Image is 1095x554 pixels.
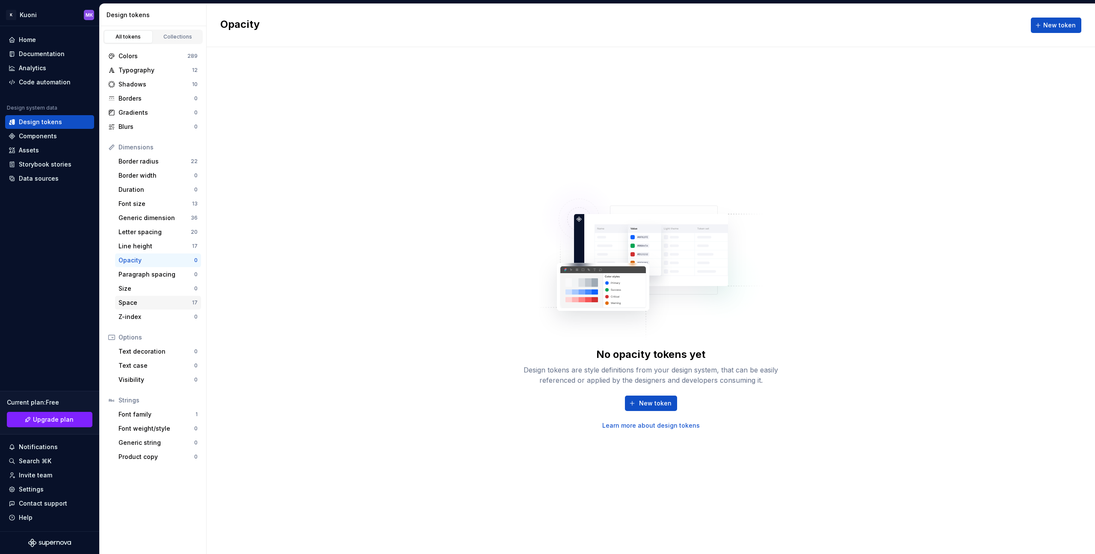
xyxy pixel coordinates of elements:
a: Generic string0 [115,436,201,450]
a: Documentation [5,47,94,61]
a: Settings [5,483,94,496]
div: 17 [192,243,198,250]
div: 0 [194,376,198,383]
div: Line height [118,242,192,250]
a: Shadows10 [105,77,201,91]
a: Invite team [5,468,94,482]
div: Storybook stories [19,160,71,169]
div: Paragraph spacing [118,270,194,279]
button: Notifications [5,440,94,454]
div: Home [19,36,36,44]
span: New token [1043,21,1076,30]
a: Product copy0 [115,450,201,464]
button: KKuoniMK [2,6,98,24]
div: Blurs [118,122,194,131]
div: Design tokens [19,118,62,126]
a: Duration0 [115,183,201,197]
div: Code automation [19,78,71,86]
div: Settings [19,485,44,494]
div: Border width [118,171,194,180]
div: Colors [118,52,187,60]
a: Visibility0 [115,373,201,387]
div: 0 [194,453,198,460]
div: Design tokens are style definitions from your design system, that can be easily referenced or app... [514,365,788,385]
a: Text decoration0 [115,345,201,358]
div: 0 [194,271,198,278]
a: Line height17 [115,239,201,253]
div: 0 [194,362,198,369]
button: Search ⌘K [5,454,94,468]
div: Strings [118,396,198,405]
a: Text case0 [115,359,201,372]
div: 0 [194,348,198,355]
a: Generic dimension36 [115,211,201,225]
div: 0 [194,109,198,116]
div: 12 [192,67,198,74]
div: Dimensions [118,143,198,152]
button: New token [1031,18,1081,33]
span: Upgrade plan [33,415,74,424]
div: Typography [118,66,192,74]
div: Visibility [118,375,194,384]
a: Design tokens [5,115,94,129]
a: Border radius22 [115,155,201,168]
div: 17 [192,299,198,306]
div: Design system data [7,104,57,111]
div: 36 [191,214,198,221]
a: Z-index0 [115,310,201,324]
div: Shadows [118,80,192,89]
a: Gradients0 [105,106,201,119]
a: Storybook stories [5,158,94,171]
svg: Supernova Logo [28,539,71,547]
div: 0 [194,257,198,264]
div: 0 [194,186,198,193]
div: 0 [194,123,198,130]
div: 0 [194,95,198,102]
div: Product copy [118,453,194,461]
div: Duration [118,185,194,194]
div: 0 [194,285,198,292]
button: New token [625,396,677,411]
div: 22 [191,158,198,165]
div: 20 [191,229,198,235]
a: Components [5,129,94,143]
div: Contact support [19,499,67,508]
a: Borders0 [105,92,201,105]
div: Assets [19,146,39,155]
h2: Opacity [220,18,260,33]
a: Border width0 [115,169,201,182]
div: Generic string [118,438,194,447]
a: Letter spacing20 [115,225,201,239]
div: Collections [157,33,199,40]
a: Data sources [5,172,94,185]
div: 13 [192,200,198,207]
a: Learn more about design tokens [602,421,700,430]
a: Blurs0 [105,120,201,134]
div: 0 [194,439,198,446]
div: 0 [194,425,198,432]
button: Help [5,511,94,524]
div: 1 [195,411,198,418]
a: Colors289 [105,49,201,63]
div: 289 [187,53,198,60]
div: Font weight/style [118,424,194,433]
div: Current plan : Free [7,398,92,407]
div: 0 [194,172,198,179]
button: Contact support [5,497,94,510]
div: Gradients [118,108,194,117]
div: Text decoration [118,347,194,356]
div: Notifications [19,443,58,451]
div: Data sources [19,174,59,183]
div: No opacity tokens yet [596,348,705,361]
a: Space17 [115,296,201,310]
a: Size0 [115,282,201,295]
a: Assets [5,143,94,157]
div: Help [19,513,33,522]
div: Z-index [118,313,194,321]
a: Font weight/style0 [115,422,201,435]
a: Upgrade plan [7,412,92,427]
div: Search ⌘K [19,457,51,465]
div: Components [19,132,57,140]
a: Font family1 [115,408,201,421]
